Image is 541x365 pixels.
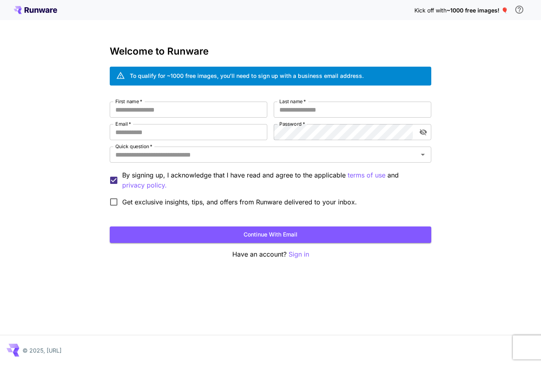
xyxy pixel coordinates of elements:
button: Sign in [289,249,309,259]
h3: Welcome to Runware [110,46,431,57]
p: By signing up, I acknowledge that I have read and agree to the applicable and [122,170,425,190]
button: By signing up, I acknowledge that I have read and agree to the applicable and privacy policy. [348,170,385,180]
label: Quick question [115,143,152,150]
span: Kick off with [414,7,447,14]
button: By signing up, I acknowledge that I have read and agree to the applicable terms of use and [122,180,167,190]
label: Last name [279,98,306,105]
button: In order to qualify for free credit, you need to sign up with a business email address and click ... [511,2,527,18]
label: Password [279,120,305,127]
button: Continue with email [110,226,431,243]
label: First name [115,98,142,105]
span: Get exclusive insights, tips, and offers from Runware delivered to your inbox. [122,197,357,207]
p: © 2025, [URL] [23,346,61,355]
label: Email [115,120,131,127]
button: toggle password visibility [416,125,430,139]
p: Have an account? [110,249,431,259]
div: To qualify for ~1000 free images, you’ll need to sign up with a business email address. [130,71,364,80]
button: Open [417,149,428,160]
span: ~1000 free images! 🎈 [447,7,508,14]
p: privacy policy. [122,180,167,190]
p: terms of use [348,170,385,180]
